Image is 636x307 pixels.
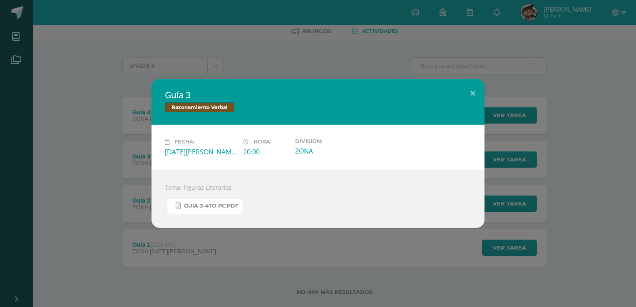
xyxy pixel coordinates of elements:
[295,146,367,156] div: ZONA
[253,139,271,145] span: Hora:
[167,198,243,214] a: Guía 3-4to PC.pdf
[152,170,484,228] div: Tema: Figuras Literarias
[174,139,195,145] span: Fecha:
[165,89,471,101] h2: Guía 3
[184,203,238,209] span: Guía 3-4to PC.pdf
[461,79,484,107] button: Close (Esc)
[295,138,367,144] label: División:
[243,147,288,156] div: 20:00
[165,147,236,156] div: [DATE][PERSON_NAME]
[165,102,234,112] span: Razonamiento Verbal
